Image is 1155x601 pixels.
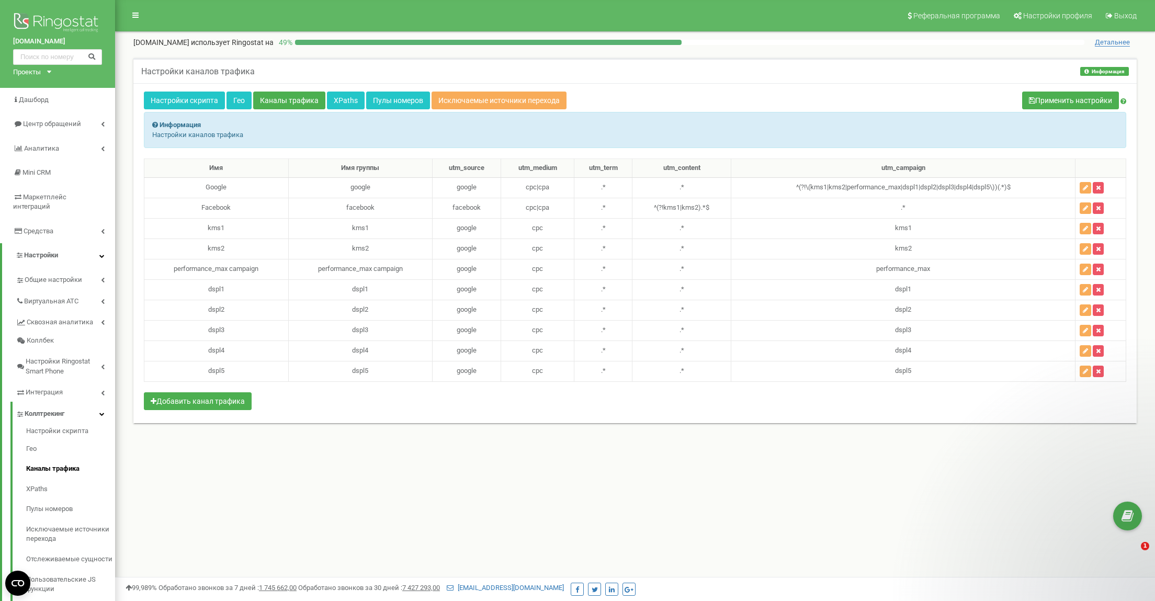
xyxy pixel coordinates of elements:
[298,584,440,592] span: Обработано звонков за 30 дней :
[433,198,501,218] td: facebook
[366,92,430,109] a: Пулы номеров
[16,332,115,350] a: Коллбек
[144,341,289,361] td: dspl4
[288,239,433,259] td: kms2
[25,409,64,419] span: Коллтрекинг
[144,159,289,178] th: Имя
[433,259,501,279] td: google
[288,259,433,279] td: performance_max campaign
[191,38,274,47] span: использует Ringostat на
[16,349,115,380] a: Настройки Ringostat Smart Phone
[25,275,82,285] span: Общие настройки
[288,198,433,218] td: facebook
[447,584,564,592] a: [EMAIL_ADDRESS][DOMAIN_NAME]
[26,426,115,439] a: Настройки скрипта
[731,259,1075,279] td: performance_max
[1023,12,1092,20] span: Настройки профиля
[26,519,115,549] a: Исключаемые источники перехода
[1141,542,1149,550] span: 1
[133,37,274,48] p: [DOMAIN_NAME]
[632,198,731,218] td: ^(?!kms1|kms2).*$
[731,177,1075,198] td: ^(?!\(kms1|kms2|performance_max|dspl1|dspl2|dspl3|dspl4|dspl5\))(.*)$
[26,479,115,500] a: XPaths
[731,361,1075,381] td: dspl5
[731,279,1075,300] td: dspl1
[26,459,115,479] a: Каналы трафика
[574,159,632,178] th: utm_term
[19,96,49,104] span: Дашборд
[27,336,54,346] span: Коллбек
[501,239,574,259] td: cpc
[1095,38,1130,47] span: Детальнее
[144,259,289,279] td: performance_max campaign
[158,584,297,592] span: Обработано звонков за 7 дней :
[501,198,574,218] td: cpc|cpa
[288,361,433,381] td: dspl5
[160,121,201,129] strong: Информация
[731,218,1075,239] td: kms1
[632,159,731,178] th: utm_content
[13,49,102,65] input: Поиск по номеру
[433,320,501,341] td: google
[144,361,289,381] td: dspl5
[433,361,501,381] td: google
[501,300,574,320] td: cpc
[144,392,252,410] button: Добавить канал трафика
[16,289,115,311] a: Виртуальная АТС
[327,92,365,109] a: XPaths
[433,177,501,198] td: google
[22,168,51,176] span: Mini CRM
[23,120,81,128] span: Центр обращений
[501,177,574,198] td: cpc|cpa
[501,320,574,341] td: cpc
[144,300,289,320] td: dspl2
[2,243,115,268] a: Настройки
[731,320,1075,341] td: dspl3
[152,130,1118,140] p: Настройки каналов трафика
[144,320,289,341] td: dspl3
[402,584,440,592] u: 7 427 293,00
[433,239,501,259] td: google
[1080,67,1129,76] button: Информация
[126,584,157,592] span: 99,989%
[26,499,115,519] a: Пулы номеров
[731,239,1075,259] td: kms2
[253,92,325,109] a: Каналы трафика
[227,92,252,109] a: Гео
[731,159,1075,178] th: utm_campaign
[501,259,574,279] td: cpc
[288,320,433,341] td: dspl3
[501,218,574,239] td: cpc
[24,297,78,307] span: Виртуальная АТС
[144,239,289,259] td: kms2
[144,218,289,239] td: kms1
[288,341,433,361] td: dspl4
[24,251,58,259] span: Настройки
[432,92,567,109] a: Исключаемые источники перехода
[1114,12,1137,20] span: Выход
[24,227,53,235] span: Средства
[26,388,63,398] span: Интеграция
[433,218,501,239] td: google
[27,317,93,327] span: Сквозная аналитика
[13,37,102,47] a: [DOMAIN_NAME]
[288,159,433,178] th: Имя группы
[501,159,574,178] th: utm_medium
[16,380,115,402] a: Интеграция
[433,300,501,320] td: google
[501,279,574,300] td: cpc
[288,177,433,198] td: google
[144,279,289,300] td: dspl1
[731,300,1075,320] td: dspl2
[501,341,574,361] td: cpc
[141,67,255,76] h5: Настройки каналов трафика
[913,12,1000,20] span: Реферальная программа
[144,92,225,109] a: Настройки скрипта
[13,67,41,77] div: Проекты
[259,584,297,592] u: 1 745 662,00
[13,10,102,37] img: Ringostat logo
[144,198,289,218] td: Facebook
[288,279,433,300] td: dspl1
[1119,542,1145,567] iframe: Intercom live chat
[288,218,433,239] td: kms1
